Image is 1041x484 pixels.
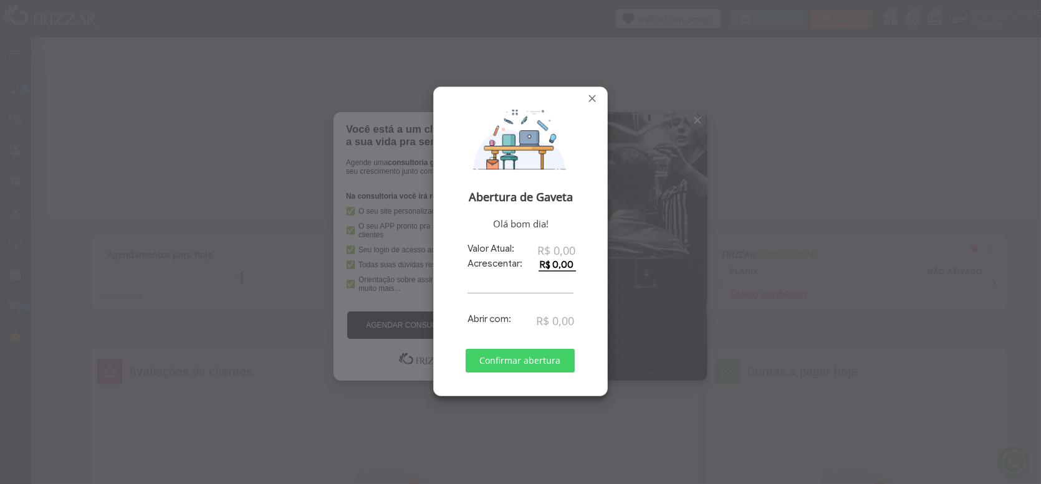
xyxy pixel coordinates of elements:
span: Abertura de Gaveta [443,189,598,204]
span: R$ 0,00 [536,313,574,328]
button: Confirmar abertura [466,349,575,372]
input: 0.0 [539,258,576,272]
label: Acrescentar: [468,258,522,269]
img: Abrir Gaveta [443,108,598,170]
label: Valor Atual: [468,243,514,254]
span: R$ 0,00 [537,243,575,258]
a: Fechar [586,92,598,105]
label: Abrir com: [468,313,511,325]
span: Olá bom dia! [443,217,598,230]
span: Confirmar abertura [474,351,566,370]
